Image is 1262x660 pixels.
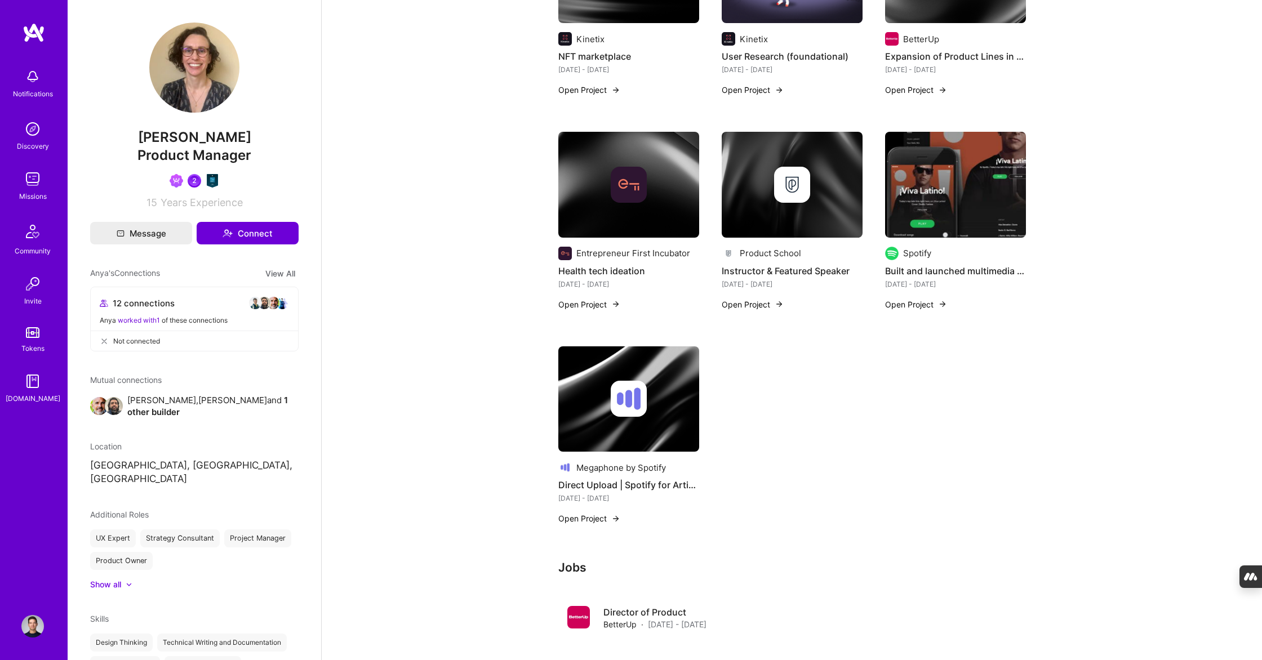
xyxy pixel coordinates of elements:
div: Project Manager [224,529,291,547]
div: Community [15,245,51,257]
h4: User Research (foundational) [722,49,863,64]
div: [DATE] - [DATE] [885,278,1026,290]
img: Company logo [567,606,590,628]
img: discovery [21,118,44,140]
a: User Avatar [19,615,47,637]
button: Message [90,222,192,244]
img: cover [722,132,863,238]
span: Not connected [113,335,160,347]
div: Anya of these connections [100,314,289,326]
button: 12 connectionsavataravataravataravatarAnya worked with1 of these connectionsNot connected [90,287,299,351]
img: arrow-right [775,300,784,309]
div: Invite [24,295,42,307]
i: icon Mail [117,229,125,237]
div: Kinetix [740,33,768,45]
img: Company logo [611,167,647,203]
span: Anya's Connections [90,267,160,280]
img: arrow-right [611,86,620,95]
h4: Direct Upload | Spotify for Artists [558,478,699,492]
i: icon Connect [223,228,233,238]
img: Built and launched multimedia format for playlists and scaled to 200 MAU [885,132,1026,238]
div: [DOMAIN_NAME] [6,393,60,404]
img: Company logo [558,32,572,46]
h4: Built and launched multimedia format for playlists and scaled to 200 MAU [885,264,1026,278]
div: [DATE] - [DATE] [558,278,699,290]
img: arrow-right [775,86,784,95]
p: [GEOGRAPHIC_DATA], [GEOGRAPHIC_DATA], [GEOGRAPHIC_DATA] [90,459,299,486]
div: Discovery [17,140,49,152]
button: Open Project [558,512,620,524]
img: Been on Mission [170,174,183,188]
span: Years Experience [161,197,243,208]
span: BetterUp [603,618,637,630]
img: teamwork [21,168,44,190]
img: Company logo [611,381,647,417]
h4: Instructor & Featured Speaker [722,264,863,278]
span: 12 connections [113,297,175,309]
span: Product Manager [137,147,251,163]
span: · [641,618,643,630]
img: Company logo [885,247,899,260]
div: [DATE] - [DATE] [722,64,863,75]
img: bell [21,65,44,88]
img: avatar [248,296,262,310]
span: Mutual connections [90,374,299,386]
h4: Director of Product [603,606,706,618]
h4: Health tech ideation [558,264,699,278]
span: 15 [146,197,157,208]
button: View All [262,267,299,280]
div: UX Expert [90,529,136,547]
img: arrow-right [938,300,947,309]
img: Invite [21,273,44,295]
div: Show all [90,579,121,590]
div: Entrepreneur First Incubator [576,247,690,259]
button: Open Project [558,298,620,310]
img: User Avatar [149,23,239,113]
div: Product School [740,247,801,259]
div: Missions [19,190,47,202]
span: [DATE] - [DATE] [648,618,706,630]
img: avatar [266,296,280,310]
div: Location [90,440,299,452]
span: Skills [90,614,109,623]
img: logo [23,23,45,43]
img: Chris Rubin [90,397,108,415]
img: Company logo [558,461,572,474]
div: [DATE] - [DATE] [558,492,699,504]
img: Jimson James [105,397,123,415]
button: Open Project [885,298,947,310]
h3: Jobs [558,560,1026,574]
img: arrow-right [938,86,947,95]
span: Additional Roles [90,510,149,519]
div: Notifications [13,88,53,100]
div: BetterUp [903,33,939,45]
img: Product Guild [206,174,219,188]
div: Tokens [21,342,45,354]
div: [DATE] - [DATE] [885,64,1026,75]
div: Spotify [903,247,931,259]
div: [DATE] - [DATE] [722,278,863,290]
h4: Expansion of Product Lines in Wellness Tech [885,49,1026,64]
img: Company logo [885,32,899,46]
div: Megaphone by Spotify [576,462,666,474]
img: User Avatar [21,615,44,637]
img: arrow-right [611,300,620,309]
h4: NFT marketplace [558,49,699,64]
div: Design Thinking [90,634,153,652]
button: Open Project [885,84,947,96]
div: Kinetix [576,33,605,45]
div: Strategy Consultant [140,529,220,547]
img: avatar [275,296,289,310]
div: Product Owner [90,552,153,570]
i: icon CloseGray [100,337,109,346]
i: icon Collaborator [100,299,108,307]
img: cover [558,346,699,452]
div: Technical Writing and Documentation [157,634,287,652]
button: Open Project [722,84,784,96]
span: [PERSON_NAME] , [PERSON_NAME] and [127,394,299,418]
img: cover [558,132,699,238]
span: worked with 1 [118,316,160,324]
button: Connect [197,222,299,244]
button: Open Project [722,298,784,310]
button: Open Project [558,84,620,96]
